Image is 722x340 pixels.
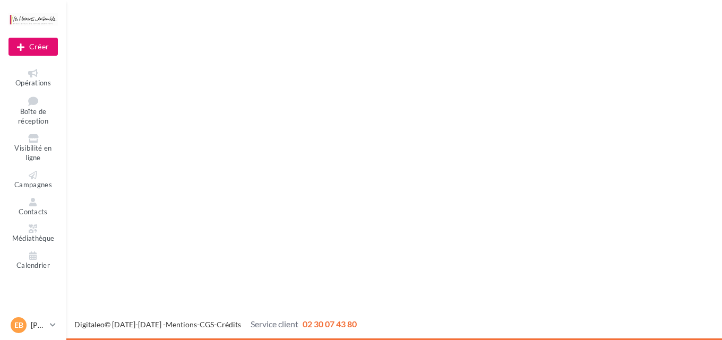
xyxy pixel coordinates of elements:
[8,38,58,56] button: Créer
[16,261,50,269] span: Calendrier
[14,144,51,162] span: Visibilité en ligne
[14,180,52,189] span: Campagnes
[303,319,357,329] span: 02 30 07 43 80
[8,169,58,191] a: Campagnes
[19,207,48,216] span: Contacts
[200,320,214,329] a: CGS
[18,107,48,126] span: Boîte de réception
[8,222,58,245] a: Médiathèque
[15,79,51,87] span: Opérations
[74,320,105,329] a: Digitaleo
[8,94,58,128] a: Boîte de réception
[251,319,298,329] span: Service client
[8,196,58,219] a: Contacts
[8,132,58,164] a: Visibilité en ligne
[8,38,58,56] div: Nouvelle campagne
[217,320,241,329] a: Crédits
[31,320,46,330] p: [PERSON_NAME]
[14,320,23,330] span: EB
[166,320,197,329] a: Mentions
[8,67,58,90] a: Opérations
[74,320,357,329] span: © [DATE]-[DATE] - - -
[8,249,58,272] a: Calendrier
[12,234,55,242] span: Médiathèque
[8,315,58,335] a: EB [PERSON_NAME]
